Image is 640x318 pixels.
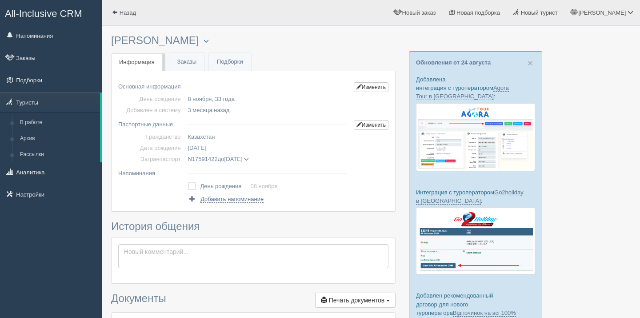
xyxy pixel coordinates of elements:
[209,53,251,71] a: Подборки
[111,293,396,308] h3: Документы
[184,93,350,105] td: 8 ноября, 33 года
[118,78,184,93] td: Основная информация
[111,35,396,47] h3: [PERSON_NAME]
[329,297,384,304] span: Печать документов
[453,310,516,317] a: Відпочинок на всі 100%
[118,131,184,142] td: Гражданство
[118,93,184,105] td: День рождения
[16,131,100,147] a: Архив
[200,180,251,193] td: День рождения
[111,53,163,72] a: Информация
[16,115,100,131] a: В работе
[118,105,184,116] td: Добавлен в систему
[416,103,535,171] img: agora-tour-%D0%B7%D0%B0%D1%8F%D0%B2%D0%BA%D0%B8-%D1%81%D1%80%D0%BC-%D0%B4%D0%BB%D1%8F-%D1%82%D1%8...
[118,116,184,131] td: Паспортные данные
[578,9,626,16] span: [PERSON_NAME]
[224,156,243,162] span: [DATE]
[402,9,436,16] span: Новый заказ
[188,195,264,203] a: Добавить напоминание
[528,58,533,68] button: Close
[169,53,204,71] a: Заказы
[188,145,206,151] span: [DATE]
[416,207,535,274] img: go2holiday-bookings-crm-for-travel-agency.png
[416,291,535,317] p: Добавлен рекомендованный договор для нового туроператора
[416,188,535,205] p: Интеграция с туроператором :
[354,120,388,130] a: Изменить
[416,85,509,100] a: Agora Tour в [GEOGRAPHIC_DATA]
[188,107,230,113] span: 3 месяца назад
[5,8,82,19] span: All-Inclusive CRM
[456,9,500,16] span: Новая подборка
[315,293,396,308] button: Печать документов
[528,58,533,68] span: ×
[354,82,388,92] a: Изменить
[250,183,277,189] a: 08 ноября
[416,75,535,101] p: Добавлена интеграция с туроператором :
[416,59,491,66] a: Обновления от 24 августа
[0,0,102,25] a: All-Inclusive CRM
[188,156,218,162] span: N17591422
[118,153,184,165] td: Загранпаспорт
[16,147,100,163] a: Рассылки
[119,59,155,65] span: Информация
[111,221,396,232] h3: История общения
[521,9,558,16] span: Новый турист
[184,131,350,142] td: Казахстан
[188,156,249,162] span: до
[120,9,136,16] span: Назад
[200,196,264,203] span: Добавить напоминание
[118,165,184,179] td: Напоминания
[416,189,524,205] a: Go2holiday в [GEOGRAPHIC_DATA]
[118,142,184,153] td: Дата рождения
